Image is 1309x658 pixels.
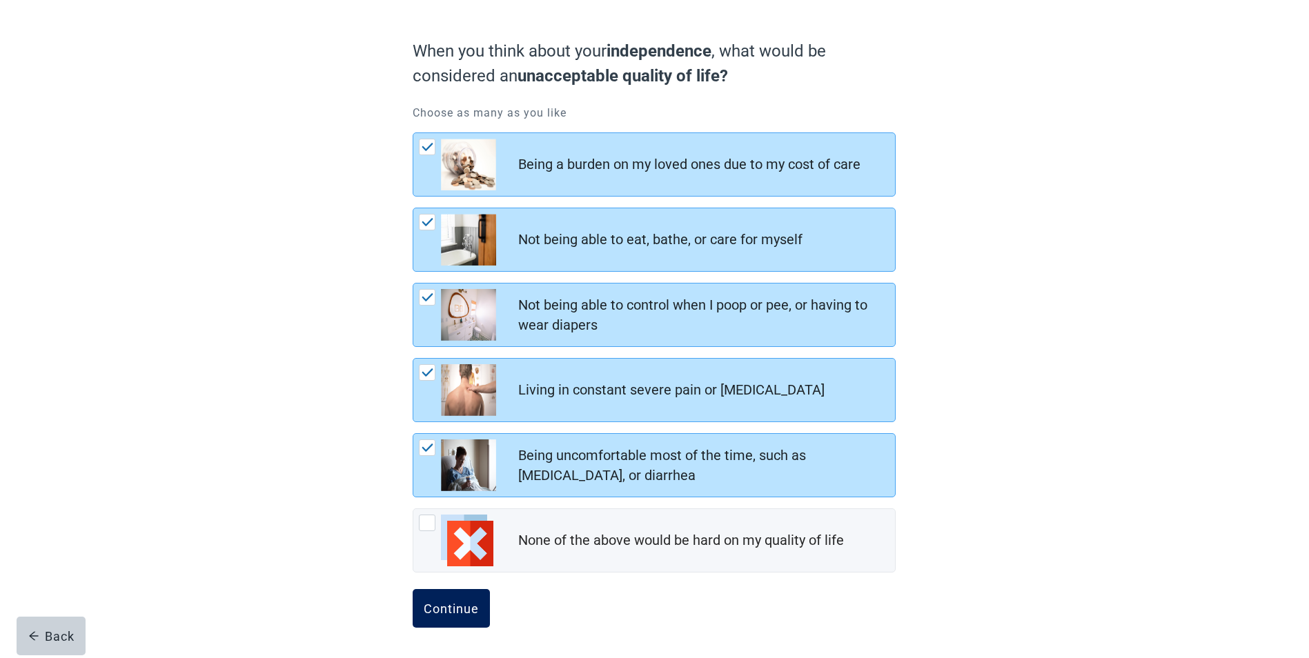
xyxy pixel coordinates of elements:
[518,380,825,400] div: Living in constant severe pain or [MEDICAL_DATA]
[413,589,490,628] button: Continue
[28,629,75,643] div: Back
[518,230,803,250] div: Not being able to eat, bathe, or care for myself
[518,154,860,175] div: Being a burden on my loved ones due to my cost of care
[413,105,896,121] p: Choose as many as you like
[413,433,896,497] div: Being uncomfortable most of the time, such as nausea, vomiting, or diarrhea, checkbox, checked
[413,208,896,272] div: Not being able to eat, bathe, or care for myself, checkbox, checked
[518,446,887,486] div: Being uncomfortable most of the time, such as [MEDICAL_DATA], or diarrhea
[518,295,887,335] div: Not being able to control when I poop or pee, or having to wear diapers
[17,617,86,655] button: arrow-leftBack
[518,530,844,550] div: None of the above would be hard on my quality of life
[413,508,896,572] div: None of the above would be hard on my quality of life, checkbox, not checked
[413,358,896,422] div: Living in constant severe pain or shortness of breath, checkbox, checked
[413,39,889,88] label: When you think about your , what would be considered an
[424,601,479,615] div: Continue
[607,41,711,61] strong: independence
[413,132,896,197] div: Being a burden on my loved ones due to my cost of care, checkbox, checked
[28,630,39,641] span: arrow-left
[518,66,728,86] strong: unacceptable quality of life?
[413,283,896,347] div: Not being able to control when I poop or pee, or having to wear diapers, checkbox, checked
